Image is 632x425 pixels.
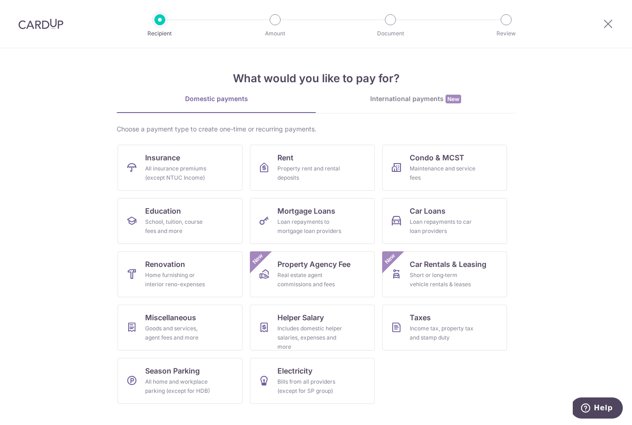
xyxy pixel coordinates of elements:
[118,251,243,297] a: RenovationHome furnishing or interior reno-expenses
[410,205,446,216] span: Car Loans
[410,271,476,289] div: Short or long‑term vehicle rentals & leases
[277,205,335,216] span: Mortgage Loans
[250,305,375,351] a: Helper SalaryIncludes domestic helper salaries, expenses and more
[126,29,194,38] p: Recipient
[277,377,344,396] div: Bills from all providers (except for SP group)
[145,164,211,182] div: All insurance premiums (except NTUC Income)
[250,358,375,404] a: ElectricityBills from all providers (except for SP group)
[250,145,375,191] a: RentProperty rent and rental deposits
[410,164,476,182] div: Maintenance and service fees
[472,29,540,38] p: Review
[118,145,243,191] a: InsuranceAll insurance premiums (except NTUC Income)
[410,259,486,270] span: Car Rentals & Leasing
[277,152,293,163] span: Rent
[277,271,344,289] div: Real estate agent commissions and fees
[145,365,200,376] span: Season Parking
[277,259,350,270] span: Property Agency Fee
[446,95,461,103] span: New
[316,94,515,104] div: International payments
[18,18,63,29] img: CardUp
[277,164,344,182] div: Property rent and rental deposits
[117,70,515,87] h4: What would you like to pay for?
[145,271,211,289] div: Home furnishing or interior reno-expenses
[410,324,476,342] div: Income tax, property tax and stamp duty
[145,259,185,270] span: Renovation
[145,152,180,163] span: Insurance
[241,29,309,38] p: Amount
[145,205,181,216] span: Education
[145,312,196,323] span: Miscellaneous
[573,397,623,420] iframe: Opens a widget where you can find more information
[277,217,344,236] div: Loan repayments to mortgage loan providers
[383,251,398,266] span: New
[382,305,507,351] a: TaxesIncome tax, property tax and stamp duty
[277,312,324,323] span: Helper Salary
[145,217,211,236] div: School, tuition, course fees and more
[250,198,375,244] a: Mortgage LoansLoan repayments to mortgage loan providers
[118,305,243,351] a: MiscellaneousGoods and services, agent fees and more
[118,198,243,244] a: EducationSchool, tuition, course fees and more
[410,217,476,236] div: Loan repayments to car loan providers
[277,365,312,376] span: Electricity
[410,152,464,163] span: Condo & MCST
[117,125,515,134] div: Choose a payment type to create one-time or recurring payments.
[250,251,265,266] span: New
[277,324,344,351] div: Includes domestic helper salaries, expenses and more
[117,94,316,103] div: Domestic payments
[410,312,431,323] span: Taxes
[250,251,375,297] a: Property Agency FeeReal estate agent commissions and feesNew
[382,198,507,244] a: Car LoansLoan repayments to car loan providers
[118,358,243,404] a: Season ParkingAll home and workplace parking (except for HDB)
[145,324,211,342] div: Goods and services, agent fees and more
[382,251,507,297] a: Car Rentals & LeasingShort or long‑term vehicle rentals & leasesNew
[356,29,424,38] p: Document
[382,145,507,191] a: Condo & MCSTMaintenance and service fees
[145,377,211,396] div: All home and workplace parking (except for HDB)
